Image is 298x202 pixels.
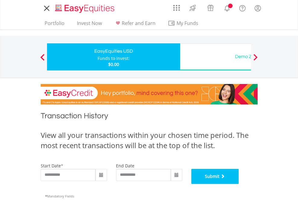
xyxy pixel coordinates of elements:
[249,57,262,63] button: Next
[98,55,130,61] div: Funds to invest:
[202,2,219,13] a: Vouchers
[191,169,239,184] button: Submit
[122,20,155,26] span: Refer and Earn
[169,2,184,11] a: AppsGrid
[41,163,61,169] label: start date
[235,2,250,14] a: FAQ's and Support
[36,57,49,63] button: Previous
[54,4,117,14] img: EasyEquities_Logo.png
[41,110,258,124] h1: Transaction History
[53,2,117,14] a: Home page
[116,163,134,169] label: end date
[74,20,104,30] a: Invest Now
[51,47,177,55] div: EasyEquities USD
[45,194,74,198] span: Mandatory Fields
[42,20,67,30] a: Portfolio
[41,84,258,104] img: EasyCredit Promotion Banner
[112,20,158,30] a: Refer and Earn
[188,3,198,13] img: thrive-v2.svg
[219,2,235,14] a: Notifications
[205,3,215,13] img: vouchers-v2.svg
[41,130,258,151] div: View all your transactions within your chosen time period. The most recent transactions will be a...
[250,2,265,15] a: My Profile
[173,5,180,11] img: grid-menu-icon.svg
[108,61,119,67] span: $0.00
[168,19,207,27] span: My Funds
